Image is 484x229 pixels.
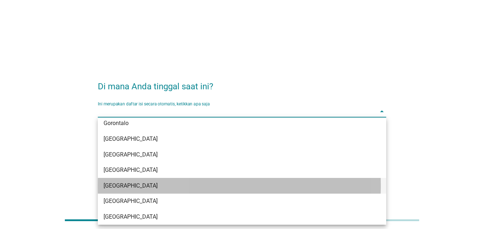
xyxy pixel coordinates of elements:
h2: Di mana Anda tinggal saat ini? [98,73,386,93]
div: [GEOGRAPHIC_DATA] [104,213,358,221]
div: [GEOGRAPHIC_DATA] [104,135,358,143]
div: [GEOGRAPHIC_DATA] [104,150,358,159]
div: [GEOGRAPHIC_DATA] [104,181,358,190]
div: [GEOGRAPHIC_DATA] [104,166,358,174]
input: Ini merupakan daftar isi secara otomatis, ketikkan apa saja [98,106,376,117]
div: Gorontalo [104,119,358,128]
div: [GEOGRAPHIC_DATA] [104,197,358,205]
i: arrow_drop_down [378,107,386,116]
